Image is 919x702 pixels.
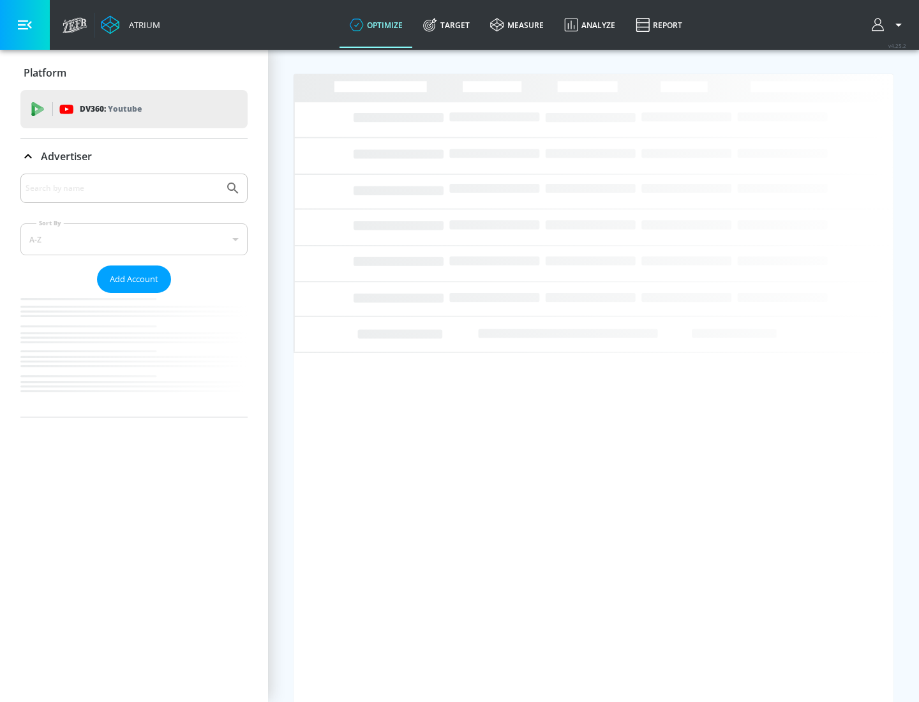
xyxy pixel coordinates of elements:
label: Sort By [36,219,64,227]
a: Analyze [554,2,625,48]
div: Advertiser [20,174,248,417]
span: Add Account [110,272,158,287]
button: Add Account [97,265,171,293]
span: v 4.25.2 [888,42,906,49]
div: Platform [20,55,248,91]
a: Target [413,2,480,48]
a: Report [625,2,692,48]
a: measure [480,2,554,48]
div: Atrium [124,19,160,31]
a: Atrium [101,15,160,34]
nav: list of Advertiser [20,293,248,417]
p: Youtube [108,102,142,116]
p: Platform [24,66,66,80]
p: Advertiser [41,149,92,163]
a: optimize [340,2,413,48]
div: Advertiser [20,138,248,174]
p: DV360: [80,102,142,116]
input: Search by name [26,180,219,197]
div: A-Z [20,223,248,255]
div: DV360: Youtube [20,90,248,128]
